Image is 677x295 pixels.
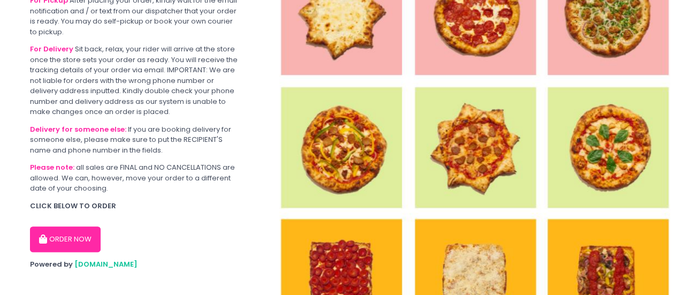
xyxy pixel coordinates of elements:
[30,162,74,172] b: Please note:
[74,259,138,269] a: [DOMAIN_NAME]
[30,44,73,54] b: For Delivery
[30,259,241,270] div: Powered by
[30,44,241,117] div: Sit back, relax, your rider will arrive at the store once the store sets your order as ready. You...
[30,201,241,211] div: CLICK BELOW TO ORDER
[30,124,241,156] div: If you are booking delivery for someone else, please make sure to put the RECIPIENT'S name and ph...
[30,162,241,194] div: all sales are FINAL and NO CANCELLATIONS are allowed. We can, however, move your order to a diffe...
[30,124,126,134] b: Delivery for someone else:
[30,226,101,252] button: ORDER NOW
